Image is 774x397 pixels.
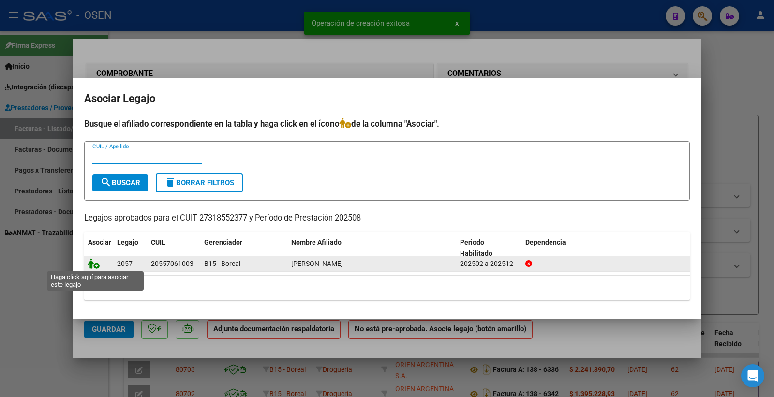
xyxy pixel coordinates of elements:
datatable-header-cell: Periodo Habilitado [456,232,521,264]
span: B15 - Boreal [204,260,240,267]
div: 202502 a 202512 [460,258,518,269]
span: Asociar [88,238,111,246]
mat-icon: search [100,176,112,188]
span: Buscar [100,178,140,187]
span: Gerenciador [204,238,242,246]
mat-icon: delete [164,176,176,188]
datatable-header-cell: Gerenciador [200,232,287,264]
datatable-header-cell: Asociar [84,232,113,264]
p: Legajos aprobados para el CUIT 27318552377 y Período de Prestación 202508 [84,212,690,224]
h2: Asociar Legajo [84,89,690,108]
h4: Busque el afiliado correspondiente en la tabla y haga click en el ícono de la columna "Asociar". [84,118,690,130]
datatable-header-cell: CUIL [147,232,200,264]
span: Dependencia [525,238,566,246]
span: 2057 [117,260,133,267]
span: Borrar Filtros [164,178,234,187]
span: CUIL [151,238,165,246]
span: Legajo [117,238,138,246]
div: Open Intercom Messenger [741,364,764,387]
datatable-header-cell: Nombre Afiliado [287,232,456,264]
span: Nombre Afiliado [291,238,342,246]
button: Buscar [92,174,148,191]
span: Periodo Habilitado [460,238,492,257]
datatable-header-cell: Dependencia [521,232,690,264]
button: Borrar Filtros [156,173,243,192]
datatable-header-cell: Legajo [113,232,147,264]
span: MAROTO ALEXIS EZEQUIEL [291,260,343,267]
div: 20557061003 [151,258,193,269]
div: 1 registros [84,276,690,300]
